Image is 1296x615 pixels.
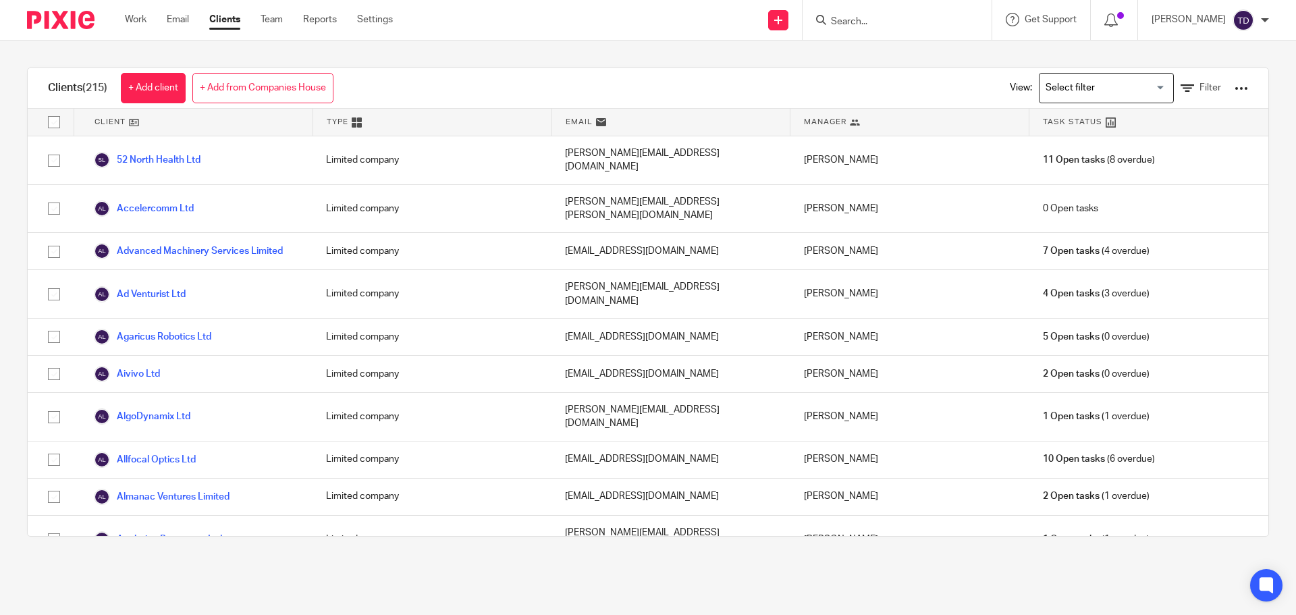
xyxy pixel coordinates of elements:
[551,319,790,355] div: [EMAIL_ADDRESS][DOMAIN_NAME]
[41,109,67,135] input: Select all
[790,185,1029,233] div: [PERSON_NAME]
[94,243,110,259] img: svg%3E
[94,408,190,425] a: AlgoDynamix Ltd
[313,356,551,392] div: Limited company
[94,200,194,217] a: Accelercomm Ltd
[1043,367,1150,381] span: (0 overdue)
[1025,15,1077,24] span: Get Support
[1041,76,1166,100] input: Search for option
[313,479,551,515] div: Limited company
[790,319,1029,355] div: [PERSON_NAME]
[94,116,126,128] span: Client
[790,356,1029,392] div: [PERSON_NAME]
[790,136,1029,184] div: [PERSON_NAME]
[167,13,189,26] a: Email
[790,393,1029,441] div: [PERSON_NAME]
[94,531,110,547] img: svg%3E
[261,13,283,26] a: Team
[551,136,790,184] div: [PERSON_NAME][EMAIL_ADDRESS][DOMAIN_NAME]
[313,393,551,441] div: Limited company
[1043,489,1150,503] span: (1 overdue)
[1043,410,1150,423] span: (1 overdue)
[566,116,593,128] span: Email
[551,516,790,564] div: [PERSON_NAME][EMAIL_ADDRESS][DOMAIN_NAME]
[551,270,790,318] div: [PERSON_NAME][EMAIL_ADDRESS][DOMAIN_NAME]
[327,116,348,128] span: Type
[192,73,333,103] a: + Add from Companies House
[48,81,107,95] h1: Clients
[1043,452,1105,466] span: 10 Open tasks
[209,13,240,26] a: Clients
[551,356,790,392] div: [EMAIL_ADDRESS][DOMAIN_NAME]
[1043,367,1100,381] span: 2 Open tasks
[94,366,110,382] img: svg%3E
[1043,452,1155,466] span: (6 overdue)
[313,442,551,478] div: Limited company
[1043,244,1150,258] span: (4 overdue)
[790,233,1029,269] div: [PERSON_NAME]
[27,11,94,29] img: Pixie
[1043,287,1100,300] span: 4 Open tasks
[313,516,551,564] div: Limited company
[551,393,790,441] div: [PERSON_NAME][EMAIL_ADDRESS][DOMAIN_NAME]
[830,16,951,28] input: Search
[94,452,110,468] img: svg%3E
[94,286,110,302] img: svg%3E
[94,152,110,168] img: svg%3E
[313,136,551,184] div: Limited company
[551,233,790,269] div: [EMAIL_ADDRESS][DOMAIN_NAME]
[1043,287,1150,300] span: (3 overdue)
[313,319,551,355] div: Limited company
[790,479,1029,515] div: [PERSON_NAME]
[94,452,196,468] a: Allfocal Optics Ltd
[313,185,551,233] div: Limited company
[313,270,551,318] div: Limited company
[1043,244,1100,258] span: 7 Open tasks
[551,442,790,478] div: [EMAIL_ADDRESS][DOMAIN_NAME]
[1043,410,1100,423] span: 1 Open tasks
[94,286,186,302] a: Ad Venturist Ltd
[790,442,1029,478] div: [PERSON_NAME]
[94,489,110,505] img: svg%3E
[94,531,222,547] a: Analytica Resources Ltd
[357,13,393,26] a: Settings
[1043,153,1155,167] span: (8 overdue)
[94,408,110,425] img: svg%3E
[94,243,283,259] a: Advanced Machinery Services Limited
[790,270,1029,318] div: [PERSON_NAME]
[1043,153,1105,167] span: 11 Open tasks
[1043,330,1100,344] span: 5 Open tasks
[551,185,790,233] div: [PERSON_NAME][EMAIL_ADDRESS][PERSON_NAME][DOMAIN_NAME]
[1039,73,1174,103] div: Search for option
[94,152,200,168] a: 52 North Health Ltd
[94,329,211,345] a: Agaricus Robotics Ltd
[1233,9,1254,31] img: svg%3E
[125,13,146,26] a: Work
[1199,83,1221,92] span: Filter
[303,13,337,26] a: Reports
[1043,533,1150,546] span: (1 overdue)
[94,489,230,505] a: Almanac Ventures Limited
[313,233,551,269] div: Limited company
[94,366,160,382] a: Aivivo Ltd
[990,68,1248,108] div: View:
[82,82,107,93] span: (215)
[1043,533,1100,546] span: 1 Open tasks
[790,516,1029,564] div: [PERSON_NAME]
[1043,330,1150,344] span: (0 overdue)
[551,479,790,515] div: [EMAIL_ADDRESS][DOMAIN_NAME]
[121,73,186,103] a: + Add client
[94,200,110,217] img: svg%3E
[1043,489,1100,503] span: 2 Open tasks
[804,116,846,128] span: Manager
[94,329,110,345] img: svg%3E
[1152,13,1226,26] p: [PERSON_NAME]
[1043,202,1098,215] span: 0 Open tasks
[1043,116,1102,128] span: Task Status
